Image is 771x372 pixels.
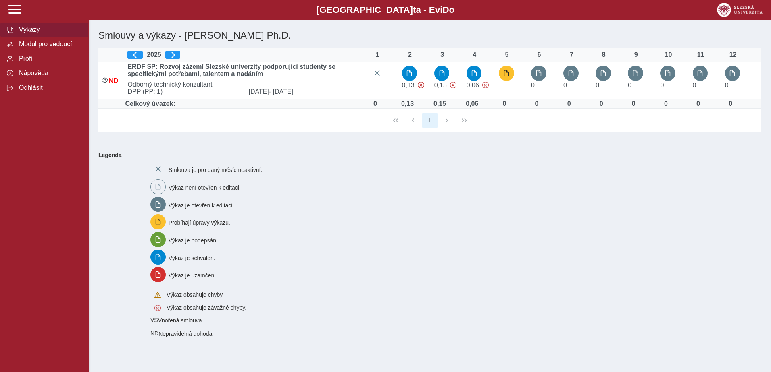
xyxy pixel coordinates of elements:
[482,82,489,88] span: Výkaz obsahuje závažné chyby.
[127,63,335,77] b: ERDF SP: Rozvoj zázemí Slezské univerzity podporující studenty se specifickými potřebami, talente...
[693,51,709,58] div: 11
[124,81,366,88] span: Odborný technický konzultant
[693,82,696,89] span: Úvazek :
[496,100,513,107] div: Úvazek :
[402,82,415,89] span: Úvazek : 1,04 h / den. 5,2 h / týden.
[169,272,216,279] span: Výkaz je uzamčen.
[402,51,418,58] div: 2
[660,51,676,58] div: 10
[127,51,363,59] div: 2025
[169,219,230,226] span: Probíhají úpravy výkazu.
[450,82,456,88] span: Výkaz obsahuje závažné chyby.
[725,82,729,89] span: Úvazek :
[24,5,747,15] b: [GEOGRAPHIC_DATA] a - Evi
[442,5,449,15] span: D
[434,51,450,58] div: 3
[169,184,241,191] span: Výkaz není otevřen k editaci.
[124,99,366,109] td: Celkový úvazek:
[625,100,642,107] div: Úvazek :
[658,100,674,107] div: Úvazek :
[109,77,118,84] span: Nepravidelná dohoda
[531,51,547,58] div: 6
[432,100,448,107] div: Úvazek : 1,2 h / den. 6 h / týden.
[467,51,483,58] div: 4
[628,51,644,58] div: 9
[124,88,245,95] span: DPP (PP: 1)
[17,55,82,62] span: Profil
[158,317,204,324] span: Vnořená smlouva.
[150,317,158,323] span: Smlouva vnořená do kmene
[17,41,82,48] span: Modul pro vedoucí
[369,51,385,58] div: 1
[449,5,455,15] span: o
[169,202,234,208] span: Výkaz je otevřen k editaci.
[723,100,739,107] div: Úvazek :
[628,82,631,89] span: Úvazek :
[367,100,383,107] div: Úvazek :
[563,51,579,58] div: 7
[269,88,293,95] span: - [DATE]
[596,51,612,58] div: 8
[158,331,214,337] span: Nepravidelná dohoda.
[169,237,218,244] span: Výkaz je podepsán.
[245,88,366,95] span: [DATE]
[150,330,158,337] span: Smlouva vnořená do kmene
[464,100,480,107] div: Úvazek : 0,48 h / den. 2,4 h / týden.
[169,167,263,173] span: Smlouva je pro daný měsíc neaktivní.
[596,82,599,89] span: Úvazek :
[529,100,545,107] div: Úvazek :
[725,51,741,58] div: 12
[593,100,609,107] div: Úvazek :
[17,70,82,77] span: Nápověda
[102,77,108,83] i: Smlouva je aktivní
[467,82,479,89] span: Úvazek : 0,48 h / den. 2,4 h / týden.
[400,100,416,107] div: Úvazek : 1,04 h / den. 5,2 h / týden.
[499,51,515,58] div: 5
[422,113,438,128] button: 1
[717,3,763,17] img: logo_web_su.png
[17,84,82,91] span: Odhlásit
[167,291,224,298] span: Výkaz obsahuje chyby.
[413,5,416,15] span: t
[660,82,664,89] span: Úvazek :
[690,100,706,107] div: Úvazek :
[95,149,758,161] b: Legenda
[167,304,246,311] span: Výkaz obsahuje závažné chyby.
[561,100,577,107] div: Úvazek :
[169,254,215,261] span: Výkaz je schválen.
[531,82,535,89] span: Úvazek :
[563,82,567,89] span: Úvazek :
[17,26,82,33] span: Výkazy
[418,82,424,88] span: Výkaz obsahuje závažné chyby.
[95,27,653,44] h1: Smlouvy a výkazy - [PERSON_NAME] Ph.D.
[434,82,447,89] span: Úvazek : 1,2 h / den. 6 h / týden.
